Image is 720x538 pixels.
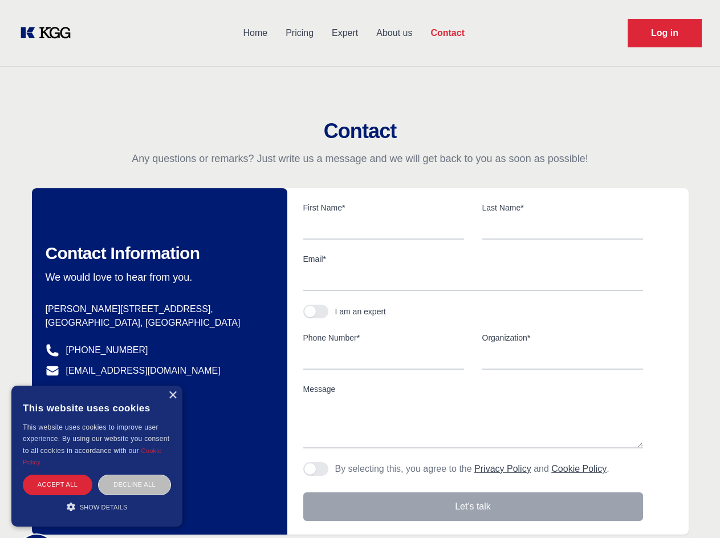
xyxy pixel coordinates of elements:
div: Show details [23,501,171,512]
p: By selecting this, you agree to the and . [335,462,609,476]
h2: Contact [14,120,706,143]
label: Email* [303,253,643,265]
div: I am an expert [335,306,387,317]
a: Pricing [276,18,323,48]
label: Phone Number* [303,332,464,343]
a: Request Demo [628,19,702,47]
a: KOL Knowledge Platform: Talk to Key External Experts (KEE) [18,24,80,42]
a: [EMAIL_ADDRESS][DOMAIN_NAME] [66,364,221,378]
a: @knowledgegategroup [46,385,159,398]
label: Organization* [482,332,643,343]
div: Decline all [98,475,171,495]
p: We would love to hear from you. [46,270,269,284]
a: Cookie Policy [23,447,162,466]
a: Cookie Policy [551,464,607,474]
label: Last Name* [482,202,643,213]
p: Any questions or remarks? Just write us a message and we will get back to you as soon as possible! [14,152,706,165]
a: Home [234,18,276,48]
a: Expert [323,18,367,48]
h2: Contact Information [46,243,269,264]
iframe: Chat Widget [663,483,720,538]
div: Accept all [23,475,92,495]
div: This website uses cookies [23,394,171,422]
a: [PHONE_NUMBER] [66,343,148,357]
a: Privacy Policy [474,464,531,474]
a: About us [367,18,421,48]
span: Show details [80,504,128,511]
a: Contact [421,18,474,48]
label: First Name* [303,202,464,213]
label: Message [303,383,643,395]
span: This website uses cookies to improve user experience. By using our website you consent to all coo... [23,423,169,455]
div: Close [168,391,177,400]
p: [PERSON_NAME][STREET_ADDRESS], [46,302,269,316]
button: Let's talk [303,492,643,521]
p: [GEOGRAPHIC_DATA], [GEOGRAPHIC_DATA] [46,316,269,330]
